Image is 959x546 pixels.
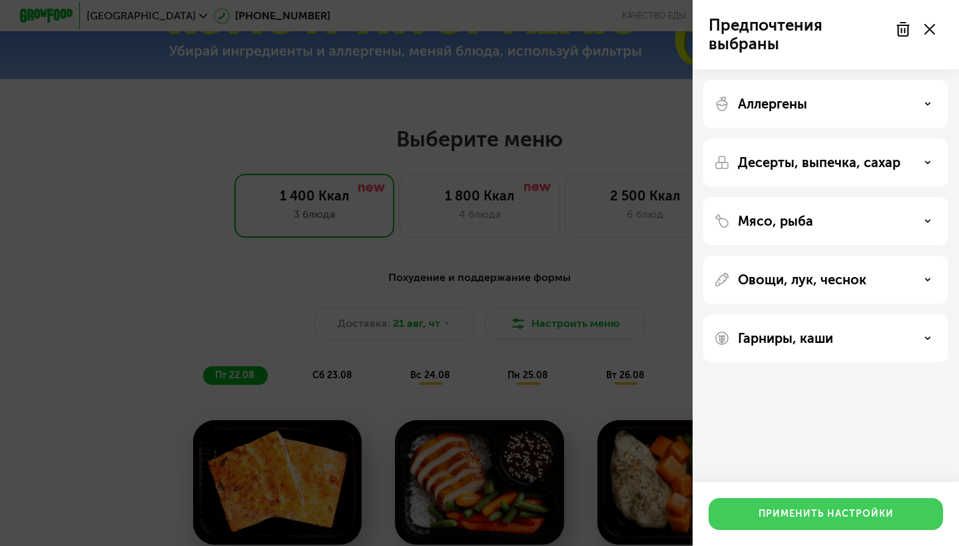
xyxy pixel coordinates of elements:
[738,213,813,229] p: Мясо, рыба
[738,330,833,346] p: Гарниры, каши
[759,507,894,521] div: Применить настройки
[738,272,866,288] p: Овощи, лук, чеснок
[738,96,807,112] p: Аллергены
[709,498,943,530] button: Применить настройки
[709,16,887,53] p: Предпочтения выбраны
[738,154,900,170] p: Десерты, выпечка, сахар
